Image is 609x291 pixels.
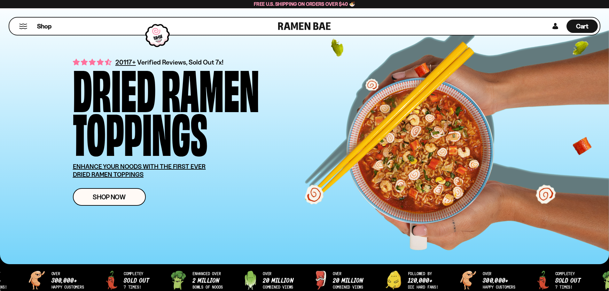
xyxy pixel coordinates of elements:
span: Shop Now [93,194,126,200]
button: Mobile Menu Trigger [19,24,27,29]
span: Cart [576,22,589,30]
div: Cart [566,18,598,35]
div: Toppings [73,109,207,153]
a: Shop Now [73,188,146,206]
span: Free U.S. Shipping on Orders over $40 🍜 [254,1,355,7]
span: Shop [37,22,51,31]
u: ENHANCE YOUR NOODS WITH THE FIRST EVER DRIED RAMEN TOPPINGS [73,163,206,178]
div: Ramen [161,65,259,109]
a: Shop [37,19,51,33]
div: Dried [73,65,156,109]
